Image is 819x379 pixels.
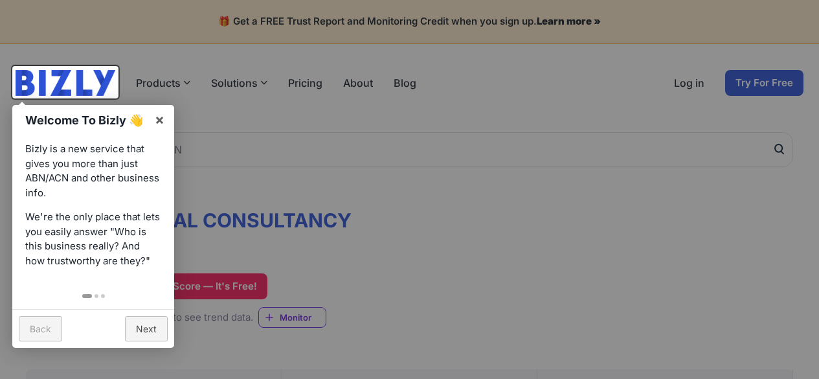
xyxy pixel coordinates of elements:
a: Next [125,316,168,341]
h1: Welcome To Bizly 👋 [25,111,148,129]
p: We're the only place that lets you easily answer "Who is this business really? And how trustworth... [25,210,161,268]
p: Bizly is a new service that gives you more than just ABN/ACN and other business info. [25,142,161,200]
a: × [145,105,174,134]
a: Back [19,316,62,341]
